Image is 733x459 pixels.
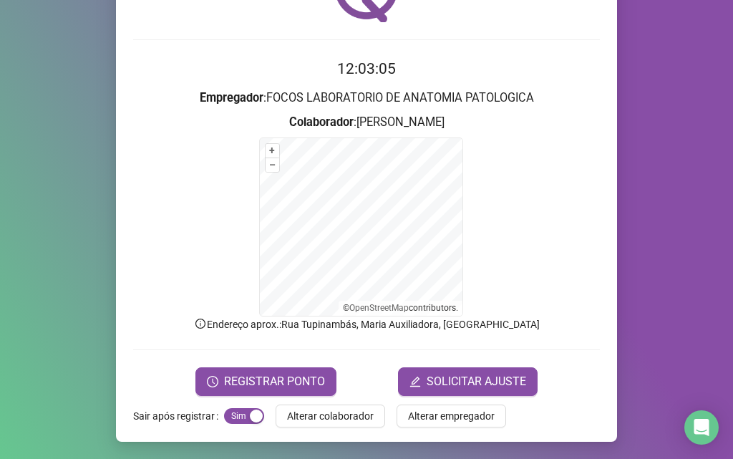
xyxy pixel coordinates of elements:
button: Alterar colaborador [276,405,385,427]
button: – [266,158,279,172]
span: REGISTRAR PONTO [224,373,325,390]
span: Alterar colaborador [287,408,374,424]
h3: : FOCOS LABORATORIO DE ANATOMIA PATOLOGICA [133,89,600,107]
h3: : [PERSON_NAME] [133,113,600,132]
button: + [266,144,279,158]
div: Open Intercom Messenger [684,410,719,445]
label: Sair após registrar [133,405,224,427]
button: editSOLICITAR AJUSTE [398,367,538,396]
span: SOLICITAR AJUSTE [427,373,526,390]
strong: Colaborador [289,115,354,129]
span: clock-circle [207,376,218,387]
button: REGISTRAR PONTO [195,367,336,396]
a: OpenStreetMap [349,303,409,313]
span: info-circle [194,317,207,330]
button: Alterar empregador [397,405,506,427]
span: edit [409,376,421,387]
strong: Empregador [200,91,263,105]
p: Endereço aprox. : Rua Tupinambás, Maria Auxiliadora, [GEOGRAPHIC_DATA] [133,317,600,332]
span: Alterar empregador [408,408,495,424]
li: © contributors. [343,303,458,313]
time: 12:03:05 [337,60,396,77]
